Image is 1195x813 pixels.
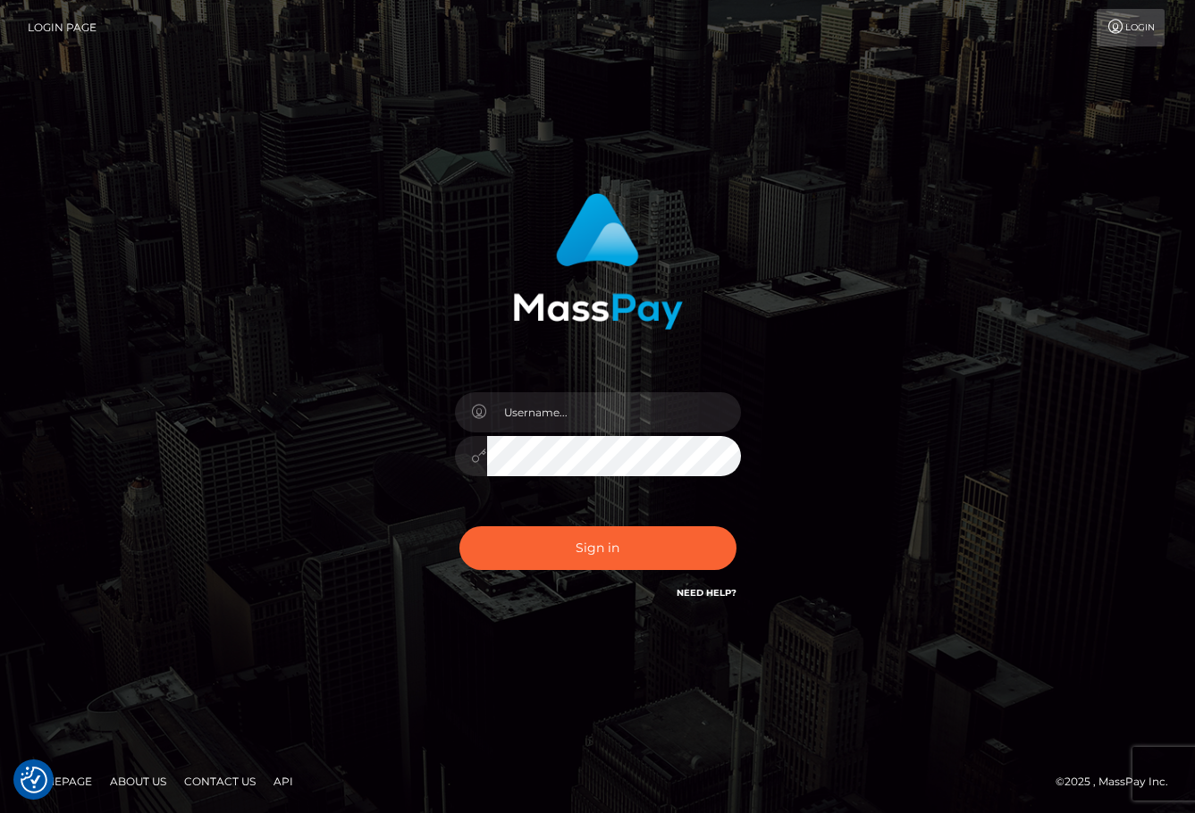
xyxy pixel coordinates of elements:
[21,767,47,793] button: Consent Preferences
[266,767,300,795] a: API
[177,767,263,795] a: Contact Us
[677,587,736,599] a: Need Help?
[1056,772,1182,792] div: © 2025 , MassPay Inc.
[28,9,97,46] a: Login Page
[20,767,99,795] a: Homepage
[1097,9,1165,46] a: Login
[513,193,683,330] img: MassPay Login
[487,392,741,432] input: Username...
[21,767,47,793] img: Revisit consent button
[103,767,173,795] a: About Us
[459,526,736,570] button: Sign in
